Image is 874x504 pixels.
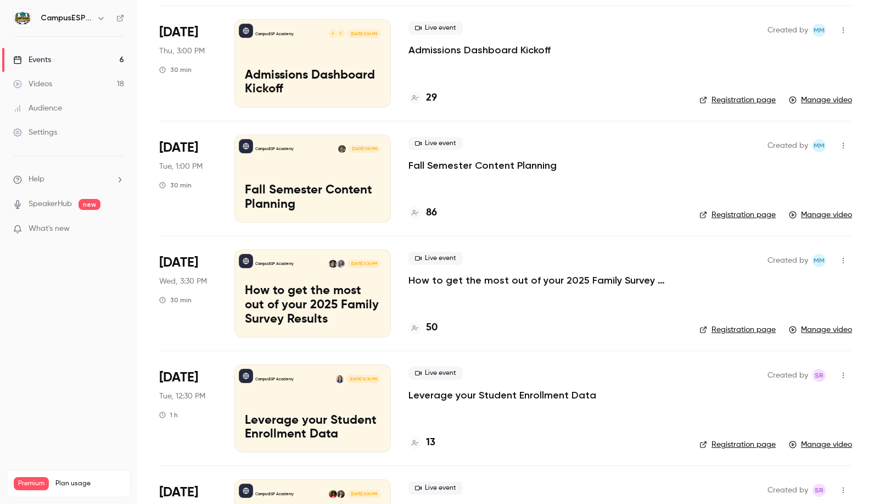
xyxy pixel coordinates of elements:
[255,261,294,267] p: CampusESP Academy
[328,29,337,38] div: K
[159,24,198,41] span: [DATE]
[699,439,776,450] a: Registration page
[14,9,31,27] img: CampusESP Academy
[426,435,435,450] h4: 13
[13,54,51,65] div: Events
[426,320,438,335] h4: 50
[813,254,826,267] span: Mairin Matthews
[814,139,825,152] span: MM
[348,260,380,268] span: [DATE] 3:30 PM
[349,145,380,153] span: [DATE] 1:00 PM
[159,250,217,337] div: Jul 16 Wed, 3:30 PM (America/New York)
[159,369,198,386] span: [DATE]
[41,13,92,24] h6: CampusESP Academy
[408,137,463,150] span: Live event
[13,103,62,114] div: Audience
[159,19,217,107] div: Jul 24 Thu, 3:00 PM (America/New York)
[234,19,391,107] a: Admissions Dashboard KickoffCampusESP AcademyFK[DATE] 3:00 PMAdmissions Dashboard Kickoff
[29,223,70,235] span: What's new
[789,95,852,106] a: Manage video
[408,43,551,57] a: Admissions Dashboard Kickoff
[159,296,192,304] div: 30 min
[767,139,808,152] span: Created by
[336,375,344,383] img: Kerri Meeks-Griffin
[813,139,826,152] span: Mairin Matthews
[111,224,124,234] iframe: Noticeable Trigger
[159,65,192,74] div: 30 min
[245,284,380,326] p: How to get the most out of your 2025 Family Survey Results
[255,31,294,37] p: CampusESP Academy
[408,435,435,450] a: 13
[408,206,437,220] a: 86
[337,260,345,268] img: Elizabeth Harris
[255,146,294,152] p: CampusESP Academy
[408,159,557,172] a: Fall Semester Content Planning
[234,135,391,223] a: Fall Semester Content PlanningCampusESP AcademyMira Gandhi[DATE] 1:00 PMFall Semester Content Pla...
[245,69,380,97] p: Admissions Dashboard Kickoff
[408,252,463,265] span: Live event
[159,364,217,452] div: Jun 24 Tue, 12:30 PM (America/New York)
[13,174,124,185] li: help-dropdown-opener
[159,46,205,57] span: Thu, 3:00 PM
[337,29,345,38] div: F
[408,481,463,495] span: Live event
[408,320,438,335] a: 50
[234,364,391,452] a: Leverage your Student Enrollment DataCampusESP AcademyKerri Meeks-Griffin[DATE] 12:30 PMLeverage ...
[767,254,808,267] span: Created by
[699,209,776,220] a: Registration page
[55,479,124,488] span: Plan usage
[426,206,437,220] h4: 86
[348,30,380,37] span: [DATE] 3:00 PM
[767,24,808,37] span: Created by
[338,145,346,153] img: Mira Gandhi
[814,24,825,37] span: MM
[699,95,776,106] a: Registration page
[408,274,682,287] a: How to get the most out of your 2025 Family Survey Results
[789,439,852,450] a: Manage video
[29,198,72,210] a: SpeakerHub
[813,484,826,497] span: Stephanie Robinson
[159,135,217,223] div: Jul 22 Tue, 1:00 PM (America/New York)
[767,369,808,382] span: Created by
[699,324,776,335] a: Registration page
[408,389,596,402] a: Leverage your Student Enrollment Data
[159,161,203,172] span: Tue, 1:00 PM
[159,181,192,190] div: 30 min
[813,369,826,382] span: Stephanie Robinson
[79,199,100,210] span: new
[234,250,391,337] a: How to get the most out of your 2025 Family Survey ResultsCampusESP AcademyElizabeth HarrisMeliss...
[789,209,852,220] a: Manage video
[245,414,380,442] p: Leverage your Student Enrollment Data
[159,276,207,287] span: Wed, 3:30 PM
[255,376,294,382] p: CampusESP Academy
[408,21,463,35] span: Live event
[767,484,808,497] span: Created by
[14,477,49,490] span: Premium
[789,324,852,335] a: Manage video
[329,490,337,498] img: Tawanna Brown
[814,254,825,267] span: MM
[337,490,345,498] img: Rebecca McCrory
[346,375,380,383] span: [DATE] 12:30 PM
[255,491,294,497] p: CampusESP Academy
[159,139,198,157] span: [DATE]
[159,411,178,419] div: 1 h
[408,367,463,380] span: Live event
[159,254,198,272] span: [DATE]
[13,127,57,138] div: Settings
[426,91,437,106] h4: 29
[29,174,44,185] span: Help
[813,24,826,37] span: Mairin Matthews
[815,369,823,382] span: SR
[815,484,823,497] span: SR
[329,260,337,268] img: Melissa Simms
[159,484,198,501] span: [DATE]
[348,490,380,498] span: [DATE] 3:00 PM
[245,184,380,212] p: Fall Semester Content Planning
[408,91,437,106] a: 29
[13,79,52,90] div: Videos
